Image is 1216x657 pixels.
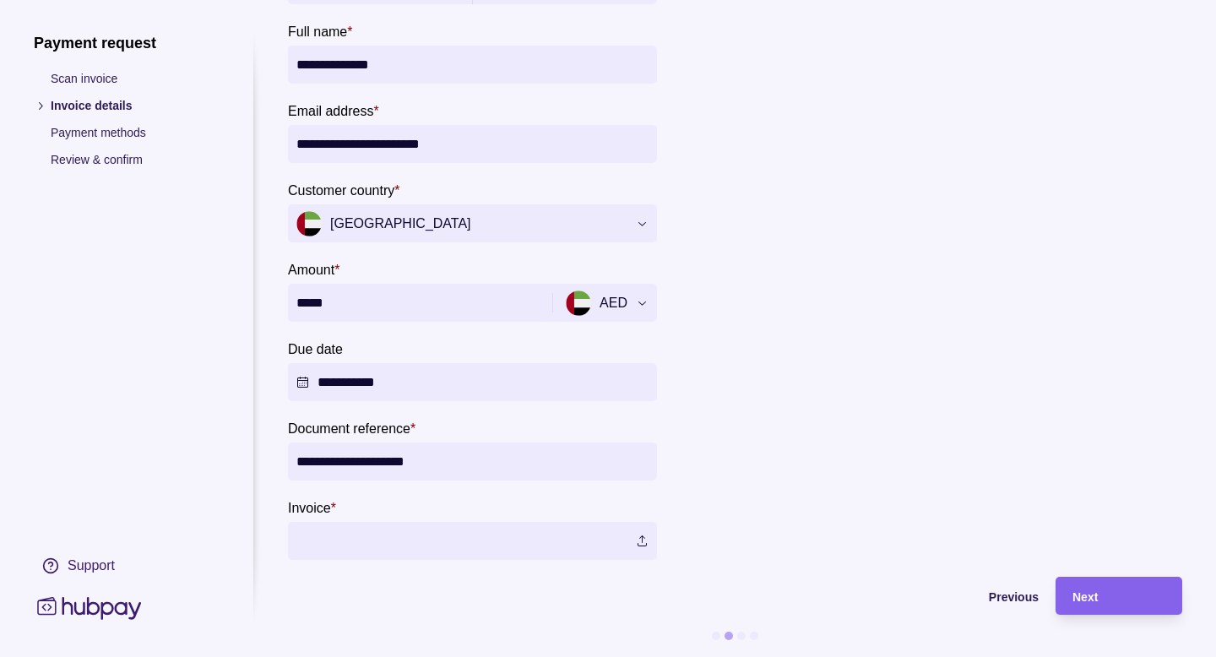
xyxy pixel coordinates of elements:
p: Invoice [288,501,331,515]
p: Email address [288,104,373,118]
label: Due date [288,339,343,359]
input: Full name [296,46,649,84]
p: Scan invoice [51,69,220,88]
p: Amount [288,263,334,277]
p: Document reference [288,421,410,436]
label: Full name [288,21,352,41]
span: Previous [989,590,1039,604]
a: Support [34,548,220,584]
input: amount [296,284,540,322]
div: Support [68,557,115,575]
p: Review & confirm [51,150,220,169]
button: Due date [288,363,657,401]
label: Invoice [288,497,336,518]
p: Payment methods [51,123,220,142]
p: Invoice details [51,96,220,115]
button: Next [1056,577,1182,615]
label: Customer country [288,180,400,200]
p: Full name [288,24,347,39]
label: Amount [288,259,339,280]
input: Document reference [296,443,649,481]
h1: Payment request [34,34,220,52]
span: Next [1072,590,1098,604]
p: Customer country [288,183,394,198]
p: Due date [288,342,343,356]
label: Document reference [288,418,415,438]
input: Email address [296,125,649,163]
label: Email address [288,100,379,121]
button: Previous [288,577,1039,615]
